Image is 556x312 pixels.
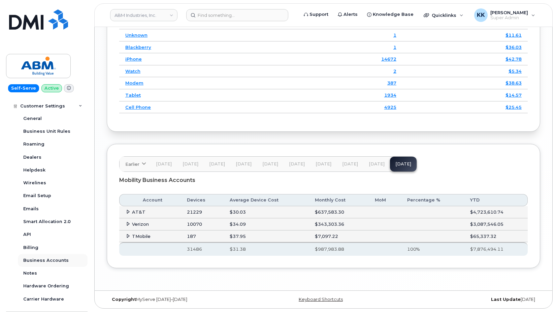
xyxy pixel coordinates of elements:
[309,230,368,243] td: $7,097.22
[396,297,540,302] div: [DATE]
[464,194,528,206] th: YTD
[181,194,224,206] th: Devices
[125,161,139,167] span: Earlier
[505,92,522,98] a: $14.57
[362,8,418,21] a: Knowledge Base
[209,161,225,167] span: [DATE]
[181,218,224,230] td: 10070
[299,8,333,21] a: Support
[132,209,145,215] span: AT&T
[309,206,368,218] td: $637,583.30
[125,32,148,38] a: Unknown
[393,32,396,38] a: 1
[369,161,385,167] span: [DATE]
[369,194,401,206] th: MoM
[183,161,198,167] span: [DATE]
[401,194,464,206] th: Percentage %
[125,104,151,110] a: Cell Phone
[393,68,396,74] a: 2
[316,161,331,167] span: [DATE]
[224,242,309,256] th: $31.38
[509,68,522,74] a: $5.34
[393,44,396,50] a: 1
[505,32,522,38] a: $11.61
[505,44,522,50] a: $36.03
[464,206,528,218] td: $4,723,610.74
[477,11,485,19] span: KK
[464,218,528,230] td: $3,087,546.05
[387,80,396,86] a: 387
[236,161,252,167] span: [DATE]
[419,8,468,22] div: Quicklinks
[490,10,528,15] span: [PERSON_NAME]
[224,206,309,218] td: $30.03
[464,242,528,256] th: $7,876,494.11
[333,8,362,21] a: Alerts
[181,206,224,218] td: 21229
[224,194,309,206] th: Average Device Cost
[186,9,288,21] input: Find something...
[181,242,224,256] th: 31486
[125,80,143,86] a: Modem
[384,104,396,110] a: 4925
[432,12,456,18] span: Quicklinks
[125,44,151,50] a: Blackberry
[505,104,522,110] a: $25.45
[491,297,521,302] strong: Last Update
[505,56,522,62] a: $42.78
[464,230,528,243] td: $65,337.32
[342,161,358,167] span: [DATE]
[125,92,141,98] a: Tablet
[110,9,177,21] a: ABM Industries, Inc.
[505,80,522,86] a: $38.63
[107,297,251,302] div: MyServe [DATE]–[DATE]
[299,297,343,302] a: Keyboard Shortcuts
[181,230,224,243] td: 187
[309,242,368,256] th: $987,983.88
[309,218,368,230] td: $343,303.36
[224,230,309,243] td: $37.95
[120,157,151,171] a: Earlier
[384,92,396,98] a: 1934
[132,233,151,239] span: TMobile
[309,194,368,206] th: Monthly Cost
[119,172,528,189] div: Mobility Business Accounts
[344,11,358,18] span: Alerts
[262,161,278,167] span: [DATE]
[289,161,305,167] span: [DATE]
[309,11,328,18] span: Support
[125,56,142,62] a: iPhone
[490,15,528,21] span: Super Admin
[381,56,396,62] a: 14672
[373,11,414,18] span: Knowledge Base
[132,221,149,227] span: Verizon
[156,161,172,167] span: [DATE]
[224,218,309,230] td: $34.09
[125,68,140,74] a: Watch
[137,194,181,206] th: Account
[401,242,464,256] th: 100%
[112,297,136,302] strong: Copyright
[469,8,540,22] div: Kristin Kammer-Grossman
